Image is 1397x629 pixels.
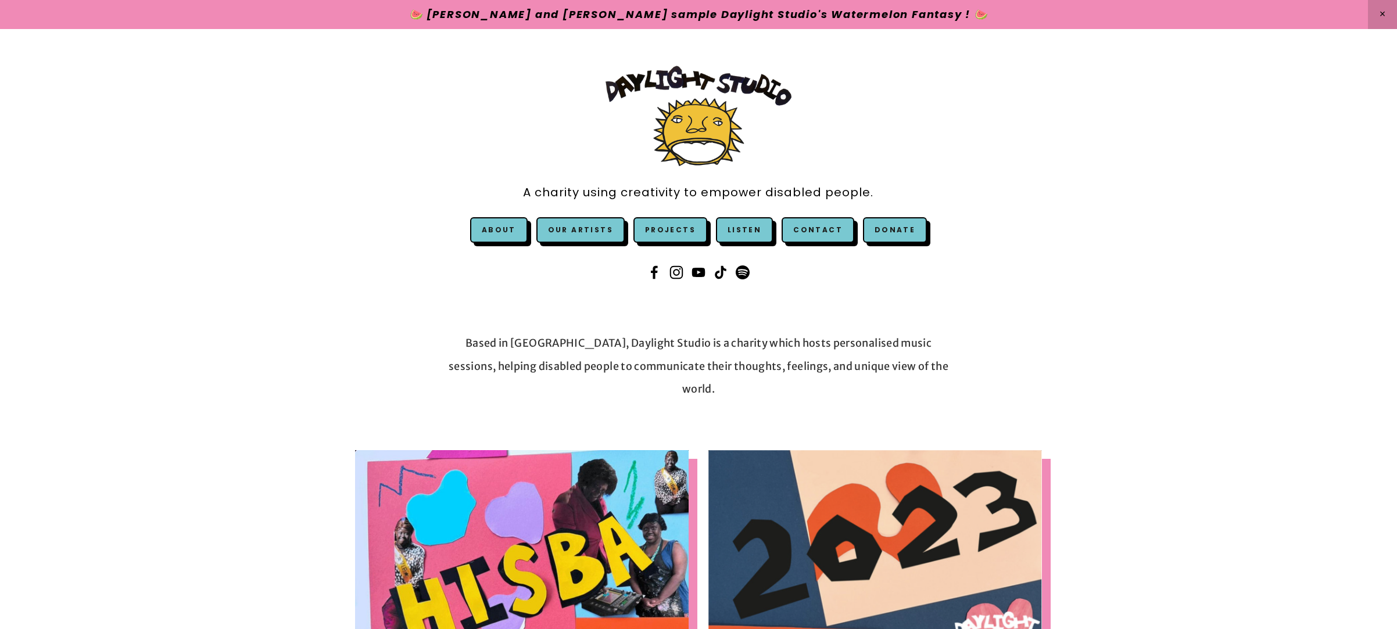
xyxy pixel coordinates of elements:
[728,225,761,235] a: Listen
[863,217,927,243] a: Donate
[536,217,625,243] a: Our Artists
[523,179,873,206] a: A charity using creativity to empower disabled people.
[606,66,791,166] img: Daylight Studio
[782,217,854,243] a: Contact
[633,217,707,243] a: Projects
[443,332,954,401] p: Based in [GEOGRAPHIC_DATA], Daylight Studio is a charity which hosts personalised music sessions,...
[482,225,516,235] a: About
